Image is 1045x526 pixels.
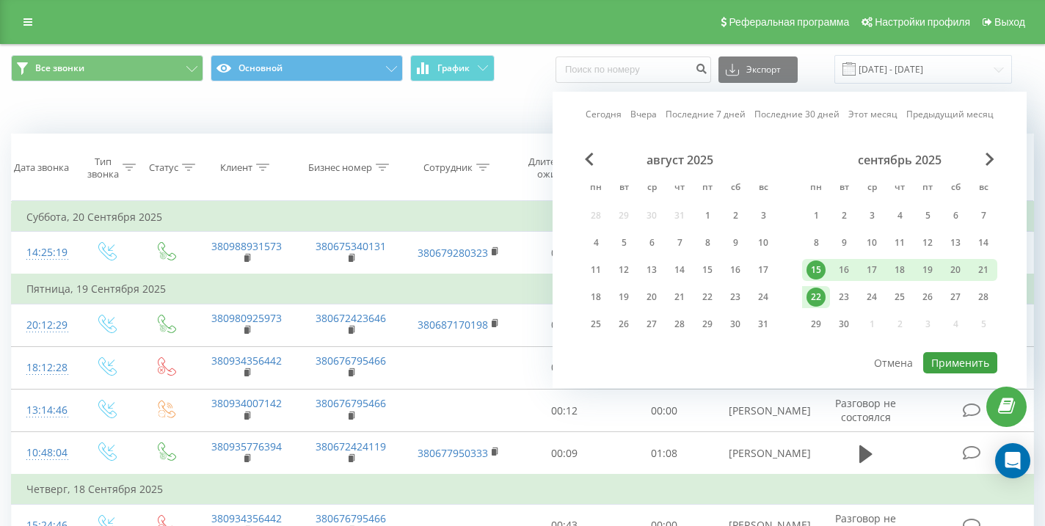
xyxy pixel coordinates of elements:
div: 23 [834,288,853,307]
div: Бизнес номер [308,161,372,174]
div: сб 2 авг. 2025 г. [721,205,749,227]
div: 6 [946,206,965,225]
abbr: вторник [833,178,855,200]
abbr: пятница [917,178,939,200]
div: чт 18 сент. 2025 г. [886,259,914,281]
div: 13:14:46 [26,396,61,425]
span: Реферальная программа [729,16,849,28]
div: пн 25 авг. 2025 г. [582,313,610,335]
td: 00:12 [514,390,614,432]
div: пт 12 сент. 2025 г. [914,232,942,254]
span: Выход [994,16,1025,28]
a: Этот месяц [848,107,897,121]
td: [PERSON_NAME] [714,390,818,432]
div: пт 22 авг. 2025 г. [693,286,721,308]
div: 29 [698,315,717,334]
div: 18 [890,260,909,280]
div: сб 6 сент. 2025 г. [942,205,969,227]
div: Дата звонка [14,161,69,174]
abbr: суббота [944,178,966,200]
div: вс 7 сент. 2025 г. [969,205,997,227]
a: 380935776394 [211,439,282,453]
div: сб 23 авг. 2025 г. [721,286,749,308]
div: пн 11 авг. 2025 г. [582,259,610,281]
span: График [437,63,470,73]
span: Настройки профиля [875,16,970,28]
div: вс 14 сент. 2025 г. [969,232,997,254]
div: вс 10 авг. 2025 г. [749,232,777,254]
div: 9 [834,233,853,252]
div: 18 [586,288,605,307]
div: 11 [890,233,909,252]
td: Пятница, 19 Сентября 2025 [12,274,1034,304]
div: 17 [862,260,881,280]
a: Последние 30 дней [754,107,840,121]
button: Отмена [866,352,921,373]
div: 17 [754,260,773,280]
div: пт 29 авг. 2025 г. [693,313,721,335]
div: 21 [670,288,689,307]
div: 11 [586,260,605,280]
div: вт 23 сент. 2025 г. [830,286,858,308]
div: ср 27 авг. 2025 г. [638,313,666,335]
span: Все звонки [35,62,84,74]
div: 10 [862,233,881,252]
div: 28 [974,288,993,307]
div: чт 7 авг. 2025 г. [666,232,693,254]
a: 380934007142 [211,396,282,410]
div: вт 26 авг. 2025 г. [610,313,638,335]
div: 2 [726,206,745,225]
div: 10:48:04 [26,439,61,467]
div: 24 [862,288,881,307]
div: чт 25 сент. 2025 г. [886,286,914,308]
td: Суббота, 20 Сентября 2025 [12,202,1034,232]
td: 01:08 [614,432,714,475]
div: 20 [946,260,965,280]
div: 16 [726,260,745,280]
div: пн 15 сент. 2025 г. [802,259,830,281]
div: 22 [806,288,826,307]
div: сентябрь 2025 [802,153,997,167]
div: вт 30 сент. 2025 г. [830,313,858,335]
div: пн 4 авг. 2025 г. [582,232,610,254]
div: вс 17 авг. 2025 г. [749,259,777,281]
a: Сегодня [586,107,622,121]
div: чт 28 авг. 2025 г. [666,313,693,335]
div: Open Intercom Messenger [995,443,1030,478]
a: 380988931573 [211,239,282,253]
div: вс 28 сент. 2025 г. [969,286,997,308]
button: Все звонки [11,55,203,81]
div: пн 8 сент. 2025 г. [802,232,830,254]
div: 13 [642,260,661,280]
a: 380980925973 [211,311,282,325]
div: ср 10 сент. 2025 г. [858,232,886,254]
abbr: вторник [613,178,635,200]
div: чт 4 сент. 2025 г. [886,205,914,227]
div: чт 21 авг. 2025 г. [666,286,693,308]
div: пт 26 сент. 2025 г. [914,286,942,308]
a: Вчера [630,107,657,121]
div: пн 22 сент. 2025 г. [802,286,830,308]
div: ср 13 авг. 2025 г. [638,259,666,281]
abbr: воскресенье [972,178,994,200]
div: 19 [614,288,633,307]
div: пт 15 авг. 2025 г. [693,259,721,281]
div: 26 [918,288,937,307]
div: 15 [806,260,826,280]
span: Разговор не состоялся [835,396,896,423]
div: ср 24 сент. 2025 г. [858,286,886,308]
span: Previous Month [585,153,594,166]
a: 380676795466 [316,511,386,525]
div: вт 5 авг. 2025 г. [610,232,638,254]
button: Основной [211,55,403,81]
a: 380679280323 [418,246,488,260]
div: вс 21 сент. 2025 г. [969,259,997,281]
div: вт 9 сент. 2025 г. [830,232,858,254]
abbr: суббота [724,178,746,200]
div: пт 8 авг. 2025 г. [693,232,721,254]
div: вт 19 авг. 2025 г. [610,286,638,308]
div: 28 [670,315,689,334]
div: вт 16 сент. 2025 г. [830,259,858,281]
div: Тип звонка [87,156,119,180]
div: 22 [698,288,717,307]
